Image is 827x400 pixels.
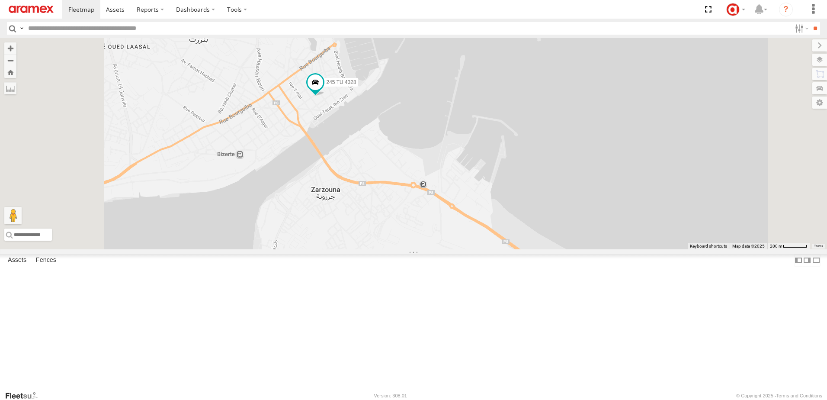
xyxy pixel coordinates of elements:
[814,245,823,248] a: Terms (opens in new tab)
[374,393,407,398] div: Version: 308.01
[792,22,810,35] label: Search Filter Options
[4,42,16,54] button: Zoom in
[32,254,61,266] label: Fences
[776,393,822,398] a: Terms and Conditions
[4,54,16,66] button: Zoom out
[327,80,356,86] span: 245 TU 4328
[812,97,827,109] label: Map Settings
[732,244,765,248] span: Map data ©2025
[4,66,16,78] button: Zoom Home
[779,3,793,16] i: ?
[4,82,16,94] label: Measure
[812,254,821,267] label: Hide Summary Table
[767,243,810,249] button: Map Scale: 200 m per 53 pixels
[723,3,748,16] div: Tarek Benrhima
[18,22,25,35] label: Search Query
[736,393,822,398] div: © Copyright 2025 -
[5,391,45,400] a: Visit our Website
[803,254,811,267] label: Dock Summary Table to the Right
[794,254,803,267] label: Dock Summary Table to the Left
[9,6,54,13] img: aramex-logo.svg
[690,243,727,249] button: Keyboard shortcuts
[4,207,22,224] button: Drag Pegman onto the map to open Street View
[3,254,31,266] label: Assets
[770,244,782,248] span: 200 m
